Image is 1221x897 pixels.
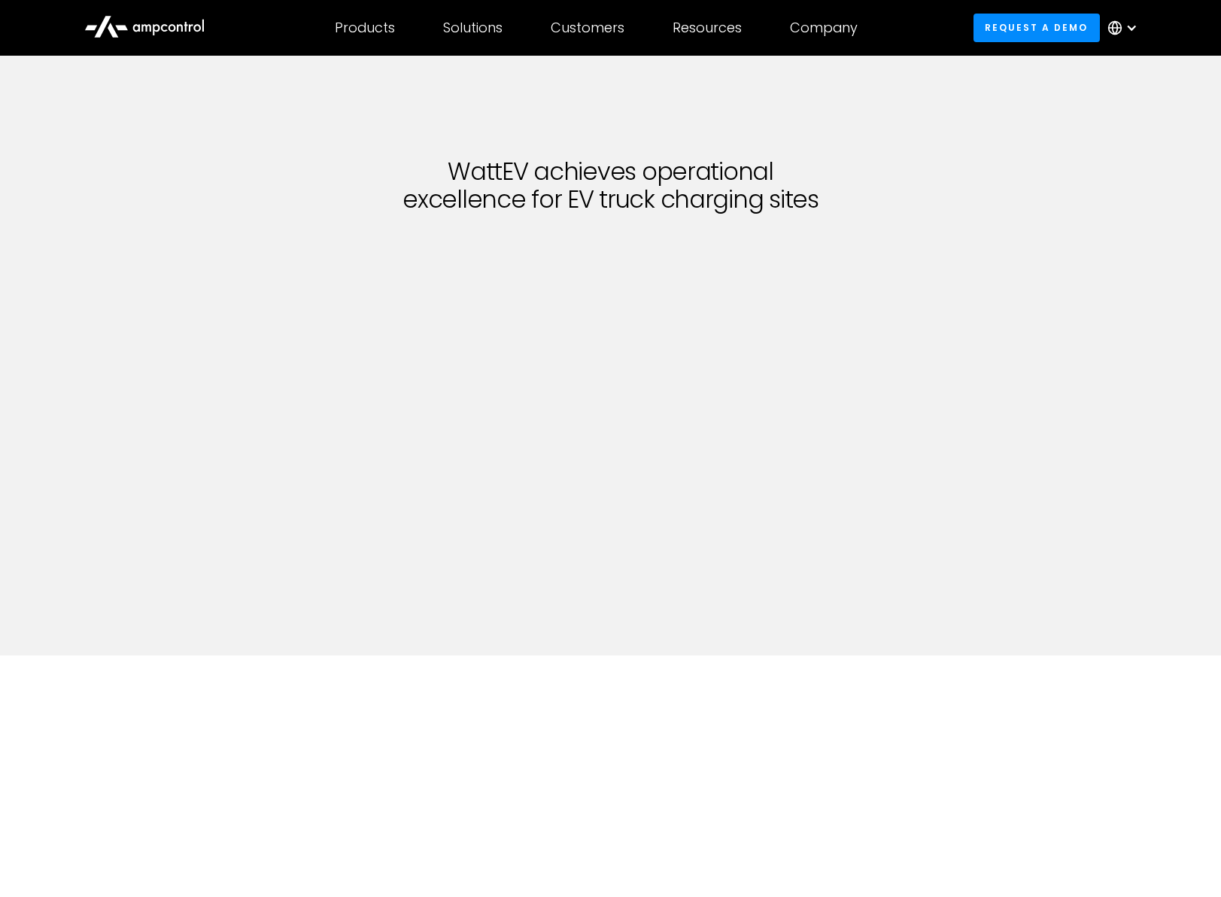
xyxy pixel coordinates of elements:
[280,158,942,214] h1: WattEV achieves operational excellence for EV truck charging sites
[551,20,624,36] div: Customers
[280,223,942,595] iframe: WattEV (full) uses Ampcontrol for truck charging
[973,14,1100,41] a: Request a demo
[443,20,503,36] div: Solutions
[335,20,395,36] div: Products
[790,20,858,36] div: Company
[673,20,742,36] div: Resources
